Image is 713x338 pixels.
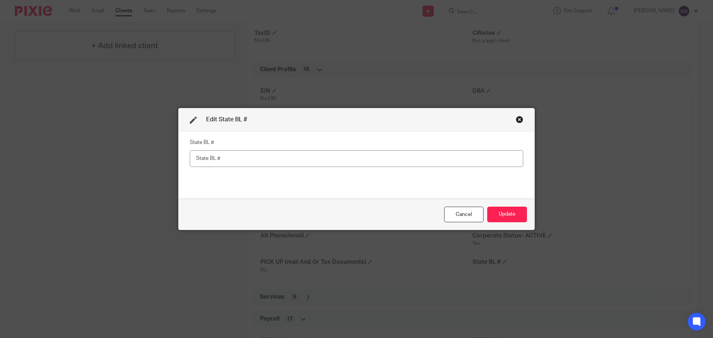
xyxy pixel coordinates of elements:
div: Close this dialog window [444,207,484,223]
div: Close this dialog window [516,116,523,123]
span: Edit State BL # [206,117,247,122]
label: State BL # [190,139,214,146]
input: State BL # [190,150,523,167]
button: Update [487,207,527,223]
